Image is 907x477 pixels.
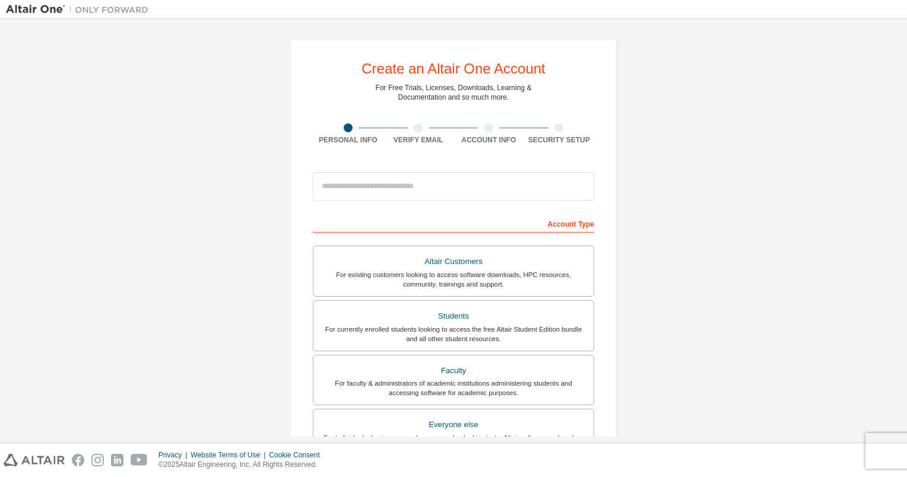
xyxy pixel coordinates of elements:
[313,214,594,233] div: Account Type
[111,454,123,466] img: linkedin.svg
[131,454,148,466] img: youtube.svg
[524,135,595,145] div: Security Setup
[321,325,586,344] div: For currently enrolled students looking to access the free Altair Student Edition bundle and all ...
[321,270,586,289] div: For existing customers looking to access software downloads, HPC resources, community, trainings ...
[72,454,84,466] img: facebook.svg
[321,253,586,270] div: Altair Customers
[158,450,191,460] div: Privacy
[158,460,327,470] p: © 2025 Altair Engineering, Inc. All Rights Reserved.
[321,379,586,397] div: For faculty & administrators of academic institutions administering students and accessing softwa...
[361,62,546,76] div: Create an Altair One Account
[191,450,269,460] div: Website Terms of Use
[376,83,532,102] div: For Free Trials, Licenses, Downloads, Learning & Documentation and so much more.
[453,135,524,145] div: Account Info
[269,450,326,460] div: Cookie Consent
[321,308,586,325] div: Students
[4,454,65,466] img: altair_logo.svg
[321,433,586,452] div: For individuals, businesses and everyone else looking to try Altair software and explore our prod...
[91,454,104,466] img: instagram.svg
[321,362,586,379] div: Faculty
[6,4,154,15] img: Altair One
[313,135,383,145] div: Personal Info
[321,416,586,433] div: Everyone else
[383,135,454,145] div: Verify Email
